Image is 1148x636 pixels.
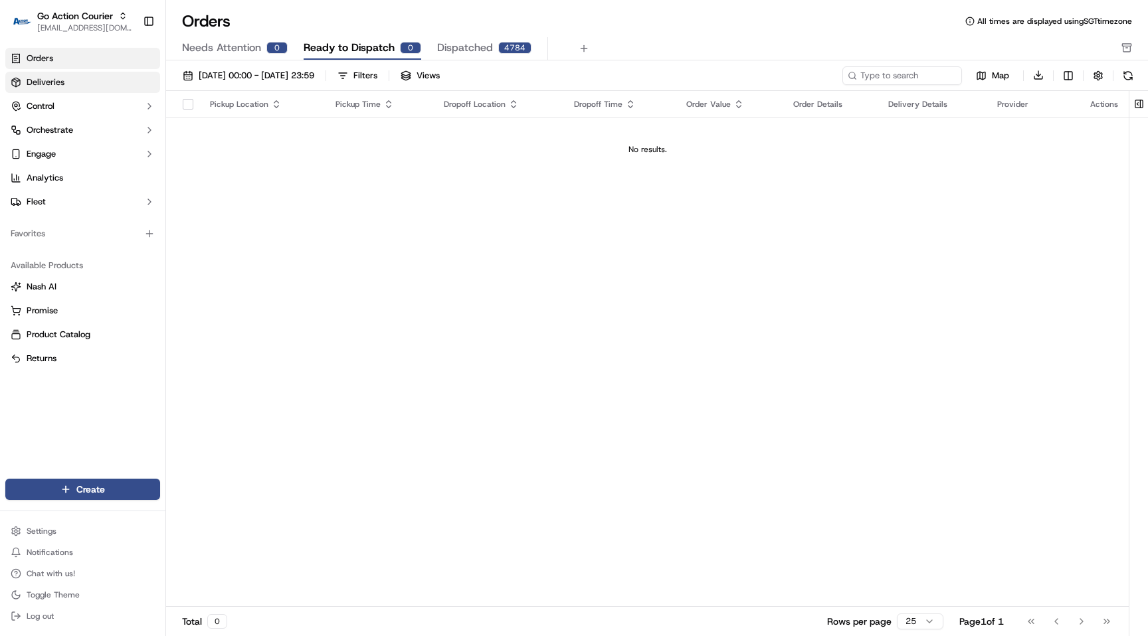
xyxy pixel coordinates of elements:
[1090,99,1118,110] div: Actions
[574,99,665,110] div: Dropoff Time
[888,99,976,110] div: Delivery Details
[35,86,239,100] input: Got a question? Start typing here...
[400,42,421,54] div: 0
[207,614,227,629] div: 0
[5,48,160,69] a: Orders
[5,324,160,345] button: Product Catalog
[76,483,105,496] span: Create
[5,119,160,141] button: Orchestrate
[27,100,54,112] span: Control
[827,615,892,628] p: Rows per page
[13,127,37,151] img: 1736555255976-a54dd68f-1ca7-489b-9aae-adbdc363a1c4
[5,223,160,244] div: Favorites
[793,99,867,110] div: Order Details
[332,66,383,85] button: Filters
[5,300,160,321] button: Promise
[417,70,440,82] span: Views
[5,96,160,117] button: Control
[27,52,53,64] span: Orders
[45,127,218,140] div: Start new chat
[992,70,1009,82] span: Map
[5,479,160,500] button: Create
[27,148,56,160] span: Engage
[335,99,422,110] div: Pickup Time
[5,348,160,369] button: Returns
[27,353,56,364] span: Returns
[27,172,63,184] span: Analytics
[498,42,531,54] div: 4784
[199,70,314,82] span: [DATE] 00:00 - [DATE] 23:59
[13,53,242,74] p: Welcome 👋
[395,66,446,85] button: Views
[5,543,160,562] button: Notifications
[27,568,75,579] span: Chat with us!
[171,144,1123,155] div: No results.
[11,305,155,317] a: Promise
[5,72,160,93] a: Deliveries
[210,99,314,110] div: Pickup Location
[112,194,123,204] div: 💻
[27,611,54,621] span: Log out
[266,42,288,54] div: 0
[304,40,395,56] span: Ready to Dispatch
[37,9,113,23] button: Go Action Courier
[5,522,160,540] button: Settings
[686,99,772,110] div: Order Value
[5,5,138,37] button: Go Action CourierGo Action Courier[EMAIL_ADDRESS][DOMAIN_NAME]
[27,193,102,206] span: Knowledge Base
[967,68,1018,84] button: Map
[177,66,320,85] button: [DATE] 00:00 - [DATE] 23:59
[11,281,155,293] a: Nash AI
[5,143,160,165] button: Engage
[11,353,155,364] a: Returns
[27,281,56,293] span: Nash AI
[182,40,261,56] span: Needs Attention
[182,614,227,629] div: Total
[126,193,213,206] span: API Documentation
[5,586,160,604] button: Toggle Theme
[353,70,377,82] div: Filters
[5,607,160,625] button: Log out
[5,276,160,297] button: Nash AI
[27,124,73,136] span: Orchestrate
[8,187,107,211] a: 📗Knowledge Base
[27,526,56,536] span: Settings
[107,187,219,211] a: 💻API Documentation
[842,66,962,85] input: Type to search
[11,17,32,25] img: Go Action Courier
[27,329,90,341] span: Product Catalog
[13,194,24,204] div: 📗
[5,564,160,583] button: Chat with us!
[444,99,553,110] div: Dropoff Location
[226,131,242,147] button: Start new chat
[27,590,80,600] span: Toggle Theme
[5,191,160,212] button: Fleet
[959,615,1004,628] div: Page 1 of 1
[13,13,40,40] img: Nash
[94,224,161,235] a: Powered byPylon
[997,99,1069,110] div: Provider
[11,329,155,341] a: Product Catalog
[977,16,1132,27] span: All times are displayed using SGT timezone
[27,196,46,208] span: Fleet
[132,225,161,235] span: Pylon
[37,23,132,33] button: [EMAIL_ADDRESS][DOMAIN_NAME]
[5,167,160,189] a: Analytics
[1119,66,1137,85] button: Refresh
[27,305,58,317] span: Promise
[27,547,73,558] span: Notifications
[45,140,168,151] div: We're available if you need us!
[437,40,493,56] span: Dispatched
[27,76,64,88] span: Deliveries
[182,11,231,32] h1: Orders
[5,255,160,276] div: Available Products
